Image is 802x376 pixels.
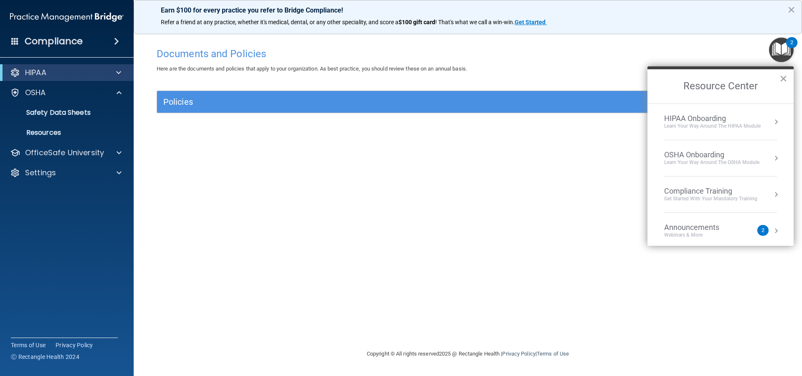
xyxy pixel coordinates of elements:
[157,48,779,59] h4: Documents and Policies
[790,43,793,53] div: 2
[315,341,620,367] div: Copyright © All rights reserved 2025 @ Rectangle Health | |
[10,168,122,178] a: Settings
[25,148,104,158] p: OfficeSafe University
[157,66,467,72] span: Here are the documents and policies that apply to your organization. As best practice, you should...
[664,159,759,166] div: Learn your way around the OSHA module
[5,129,119,137] p: Resources
[664,114,761,123] div: HIPAA Onboarding
[515,19,547,25] a: Get Started
[779,72,787,85] button: Close
[515,19,546,25] strong: Get Started
[25,35,83,47] h4: Compliance
[398,19,435,25] strong: $100 gift card
[664,123,761,130] div: Learn Your Way around the HIPAA module
[502,351,535,357] a: Privacy Policy
[56,341,93,349] a: Privacy Policy
[10,148,122,158] a: OfficeSafe University
[163,97,617,106] h5: Policies
[769,38,794,62] button: Open Resource Center, 2 new notifications
[11,353,79,361] span: Ⓒ Rectangle Health 2024
[10,68,121,78] a: HIPAA
[10,9,124,25] img: PMB logo
[435,19,515,25] span: ! That's what we call a win-win.
[11,341,46,349] a: Terms of Use
[25,88,46,98] p: OSHA
[664,187,757,196] div: Compliance Training
[163,95,772,109] a: Policies
[664,232,736,239] div: Webinars & More
[25,168,56,178] p: Settings
[161,19,398,25] span: Refer a friend at any practice, whether it's medical, dental, or any other speciality, and score a
[161,6,775,14] p: Earn $100 for every practice you refer to Bridge Compliance!
[664,195,757,202] div: Get Started with your mandatory training
[537,351,569,357] a: Terms of Use
[25,68,46,78] p: HIPAA
[664,223,736,232] div: Announcements
[787,3,795,16] button: Close
[647,69,794,103] h2: Resource Center
[664,150,759,159] div: OSHA Onboarding
[5,109,119,117] p: Safety Data Sheets
[10,88,122,98] a: OSHA
[647,66,794,246] div: Resource Center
